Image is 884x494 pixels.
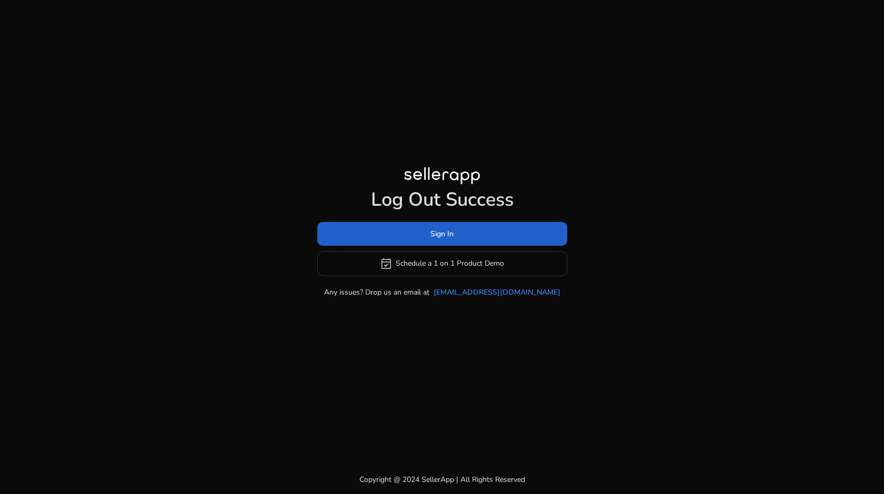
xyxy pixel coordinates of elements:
button: Sign In [317,222,567,246]
a: [EMAIL_ADDRESS][DOMAIN_NAME] [434,287,560,298]
span: event_available [380,257,393,270]
h1: Log Out Success [317,188,567,211]
button: event_availableSchedule a 1 on 1 Product Demo [317,251,567,276]
p: Any issues? Drop us an email at [324,287,429,298]
span: Sign In [430,228,454,239]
